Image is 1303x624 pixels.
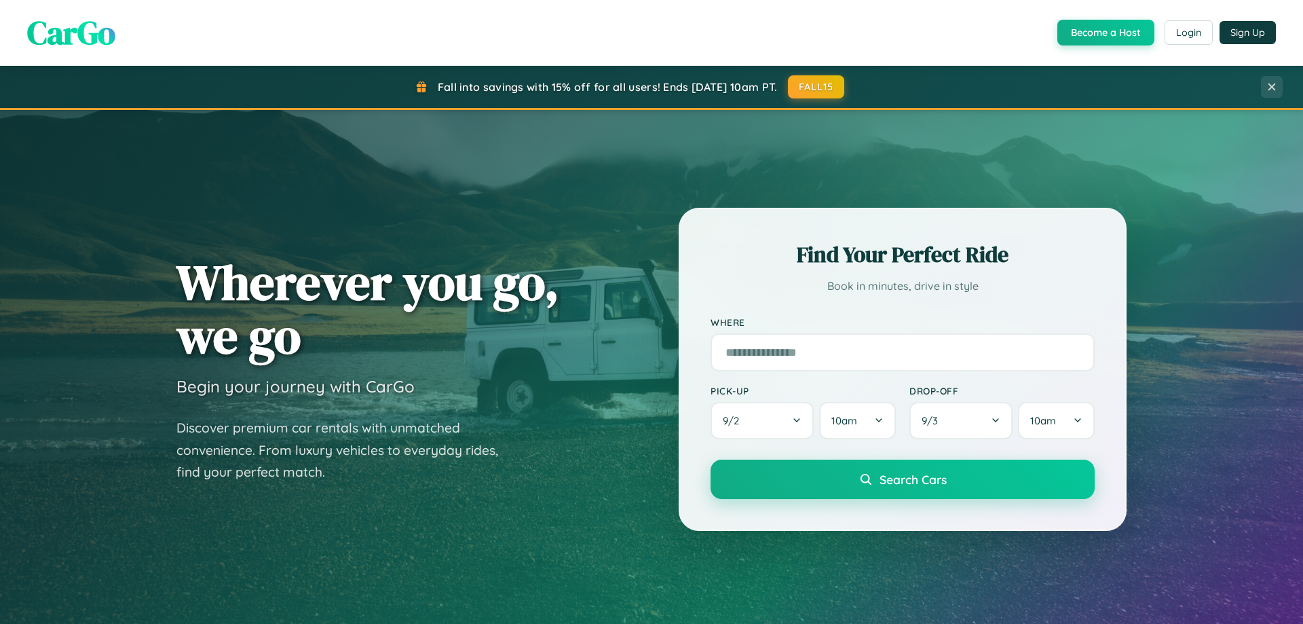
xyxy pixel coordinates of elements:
[831,414,857,427] span: 10am
[438,80,778,94] span: Fall into savings with 15% off for all users! Ends [DATE] 10am PT.
[1057,20,1154,45] button: Become a Host
[711,240,1095,270] h2: Find Your Perfect Ride
[27,10,115,55] span: CarGo
[880,472,947,487] span: Search Cars
[1030,414,1056,427] span: 10am
[711,316,1095,328] label: Where
[1220,21,1276,44] button: Sign Up
[1018,402,1095,439] button: 10am
[711,276,1095,296] p: Book in minutes, drive in style
[711,460,1095,499] button: Search Cars
[176,417,516,483] p: Discover premium car rentals with unmatched convenience. From luxury vehicles to everyday rides, ...
[819,402,896,439] button: 10am
[723,414,746,427] span: 9 / 2
[176,376,415,397] h3: Begin your journey with CarGo
[788,75,845,98] button: FALL15
[176,255,559,363] h1: Wherever you go, we go
[909,402,1013,439] button: 9/3
[711,402,814,439] button: 9/2
[909,385,1095,397] label: Drop-off
[1165,20,1213,45] button: Login
[711,385,896,397] label: Pick-up
[922,414,945,427] span: 9 / 3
